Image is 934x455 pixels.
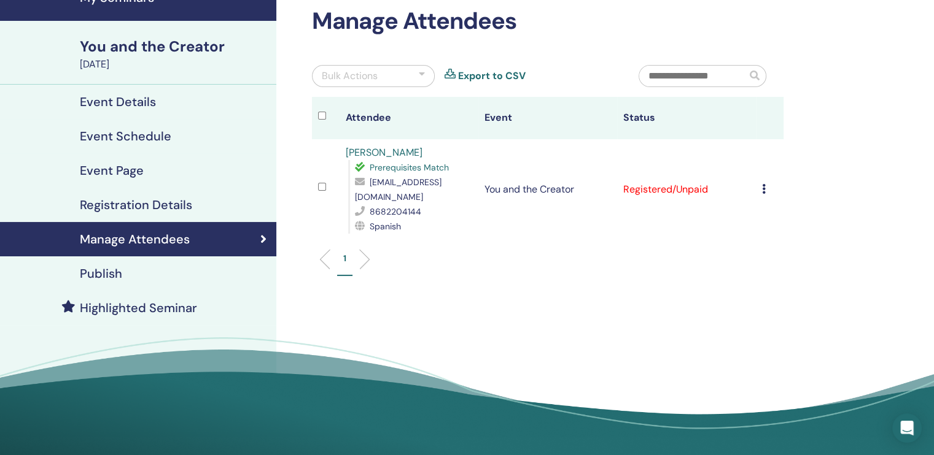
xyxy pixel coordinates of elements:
[458,69,526,83] a: Export to CSV
[478,97,617,139] th: Event
[80,300,197,315] h4: Highlighted Seminar
[892,413,922,443] div: Open Intercom Messenger
[72,36,276,72] a: You and the Creator[DATE]
[312,7,784,36] h2: Manage Attendees
[80,197,192,212] h4: Registration Details
[370,221,401,232] span: Spanish
[617,97,756,139] th: Status
[80,232,190,247] h4: Manage Attendees
[343,252,346,265] p: 1
[346,146,422,159] a: [PERSON_NAME]
[80,266,122,281] h4: Publish
[80,57,269,72] div: [DATE]
[478,139,617,240] td: You and the Creator
[80,36,269,57] div: You and the Creator
[370,162,449,173] span: Prerequisites Match
[80,163,144,178] h4: Event Page
[322,69,378,83] div: Bulk Actions
[355,177,442,202] span: [EMAIL_ADDRESS][DOMAIN_NAME]
[80,94,156,109] h4: Event Details
[80,129,171,143] h4: Event Schedule
[340,97,478,139] th: Attendee
[370,206,421,217] span: 8682204144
